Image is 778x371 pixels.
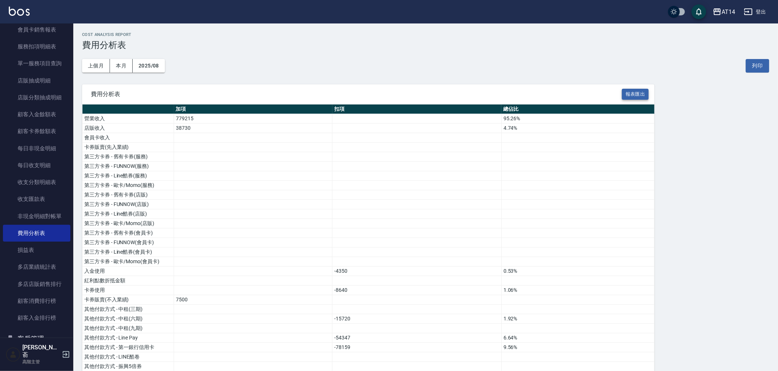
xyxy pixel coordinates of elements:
[82,352,174,362] td: 其他付款方式 - LINE酷卷
[710,4,738,19] button: AT14
[174,124,332,133] td: 38730
[110,59,133,73] button: 本月
[3,174,70,191] a: 收支分類明細表
[3,276,70,293] a: 多店店販銷售排行
[82,181,174,190] td: 第三方卡券 - 歐卡/Momo(服務)
[82,114,174,124] td: 營業收入
[692,4,706,19] button: save
[3,106,70,123] a: 顧客入金餘額表
[82,200,174,209] td: 第三方卡券 - FUNNOW(店販)
[9,7,30,16] img: Logo
[332,267,501,276] td: -4350
[722,7,735,16] div: AT14
[22,359,60,365] p: 高階主管
[501,314,655,324] td: 1.92%
[82,143,174,152] td: 卡券販賣(先入業績)
[3,140,70,157] a: 每日非現金明細
[3,21,70,38] a: 會員卡銷售報表
[82,162,174,171] td: 第三方卡券 - FUNNOW(服務)
[82,219,174,228] td: 第三方卡券 - 歐卡/Momo(店販)
[332,286,501,295] td: -8640
[3,89,70,106] a: 店販分類抽成明細
[174,114,332,124] td: 779215
[22,344,60,359] h5: [PERSON_NAME]萮
[82,59,110,73] button: 上個月
[82,324,174,333] td: 其他付款方式 - 中租(九期)
[82,238,174,247] td: 第三方卡券 - FUNNOW(會員卡)
[82,295,174,305] td: 卡券販賣(不入業績)
[501,267,655,276] td: 0.53%
[82,267,174,276] td: 入金使用
[3,242,70,258] a: 損益表
[3,329,70,348] button: 客戶管理
[3,72,70,89] a: 店販抽成明細
[332,333,501,343] td: -54347
[3,55,70,72] a: 單一服務項目查詢
[82,209,174,219] td: 第三方卡券 - Line酷券(店販)
[82,152,174,162] td: 第三方卡券 - 舊有卡券(服務)
[174,295,332,305] td: 7500
[501,114,655,124] td: 95.26%
[82,40,769,50] h3: 費用分析表
[82,124,174,133] td: 店販收入
[501,286,655,295] td: 1.06%
[174,104,332,114] th: 加項
[82,286,174,295] td: 卡券使用
[82,343,174,352] td: 其他付款方式 - 第一銀行信用卡
[82,257,174,267] td: 第三方卡券 - 歐卡/Momo(會員卡)
[82,247,174,257] td: 第三方卡券 - Line酷券(會員卡)
[501,333,655,343] td: 6.64%
[332,343,501,352] td: -78159
[82,276,174,286] td: 紅利點數折抵金額
[3,258,70,275] a: 多店業績統計表
[82,32,769,37] h2: Cost analysis Report
[741,5,769,19] button: 登出
[82,305,174,314] td: 其他付款方式 - 中租(三期)
[3,191,70,207] a: 收支匯款表
[332,314,501,324] td: -15720
[3,38,70,55] a: 服務扣項明細表
[622,89,649,100] button: 報表匯出
[3,208,70,225] a: 非現金明細對帳單
[3,225,70,242] a: 費用分析表
[82,171,174,181] td: 第三方卡券 - Line酷券(服務)
[82,333,174,343] td: 其他付款方式 - Line Pay
[501,343,655,352] td: 9.56%
[501,104,655,114] th: 總佔比
[133,59,165,73] button: 2025/08
[82,314,174,324] td: 其他付款方式 - 中租(六期)
[3,157,70,174] a: 每日收支明細
[3,123,70,140] a: 顧客卡券餘額表
[82,228,174,238] td: 第三方卡券 - 舊有卡券(會員卡)
[746,59,769,73] button: 列印
[332,104,501,114] th: 扣項
[3,293,70,309] a: 顧客消費排行榜
[6,347,21,362] img: Person
[3,309,70,326] a: 顧客入金排行榜
[501,124,655,133] td: 4.74%
[91,91,622,98] span: 費用分析表
[82,133,174,143] td: 會員卡收入
[82,190,174,200] td: 第三方卡券 - 舊有卡券(店販)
